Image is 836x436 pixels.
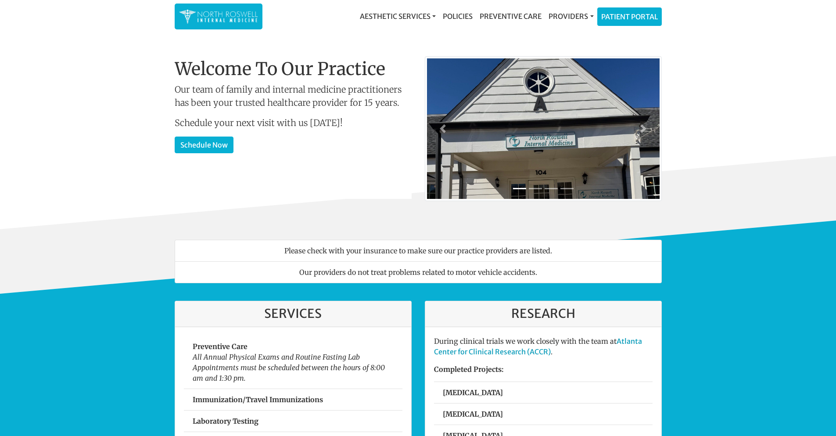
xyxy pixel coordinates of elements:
em: All Annual Physical Exams and Routine Fasting Lab Appointments must be scheduled between the hour... [193,353,385,382]
h3: Services [184,306,402,321]
p: Our team of family and internal medicine practitioners has been your trusted healthcare provider ... [175,83,412,109]
a: Preventive Care [476,7,545,25]
strong: Laboratory Testing [193,417,258,425]
a: Aesthetic Services [356,7,439,25]
strong: [MEDICAL_DATA] [443,410,503,418]
a: Atlanta Center for Clinical Research (ACCR) [434,337,642,356]
li: Please check with your insurance to make sure our practice providers are listed. [175,240,662,262]
img: North Roswell Internal Medicine [179,8,258,25]
strong: Preventive Care [193,342,248,351]
p: Schedule your next visit with us [DATE]! [175,116,412,130]
strong: [MEDICAL_DATA] [443,388,503,397]
a: Providers [545,7,597,25]
h1: Welcome To Our Practice [175,58,412,79]
strong: Completed Projects: [434,365,504,374]
li: Our providers do not treat problems related to motor vehicle accidents. [175,261,662,283]
a: Patient Portal [598,8,661,25]
h3: Research [434,306,653,321]
a: Schedule Now [175,137,233,153]
strong: Immunization/Travel Immunizations [193,395,323,404]
a: Policies [439,7,476,25]
p: During clinical trials we work closely with the team at . [434,336,653,357]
